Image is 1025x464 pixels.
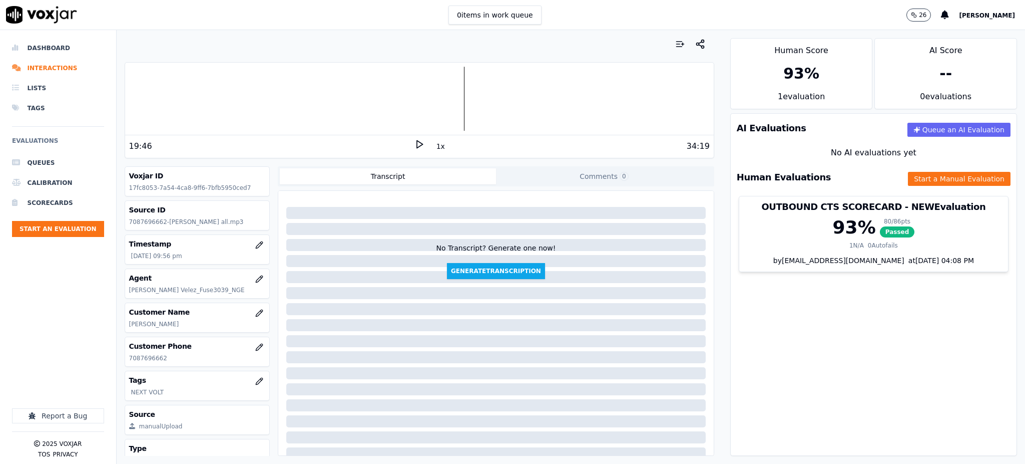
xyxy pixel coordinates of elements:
[129,443,266,453] h3: Type
[833,217,876,238] div: 93 %
[731,91,872,109] div: 1 evaluation
[129,307,266,317] h3: Customer Name
[12,78,104,98] a: Lists
[868,242,898,250] div: 0 Autofails
[12,193,104,213] a: Scorecards
[447,263,545,279] button: GenerateTranscription
[129,375,266,385] h3: Tags
[906,9,931,22] button: 26
[139,422,183,430] div: manualUpload
[731,39,872,57] div: Human Score
[131,252,266,260] p: [DATE] 09:56 pm
[129,140,152,152] div: 19:46
[12,38,104,58] a: Dashboard
[745,202,1002,211] h3: OUTBOUND CTS SCORECARD - NEW Evaluation
[129,273,266,283] h3: Agent
[12,98,104,118] a: Tags
[959,12,1015,19] span: [PERSON_NAME]
[53,450,78,458] button: Privacy
[12,408,104,423] button: Report a Bug
[129,171,266,181] h3: Voxjar ID
[12,221,104,237] button: Start an Evaluation
[42,440,82,448] p: 2025 Voxjar
[737,173,831,182] h3: Human Evaluations
[129,239,266,249] h3: Timestamp
[12,153,104,173] a: Queues
[687,140,710,152] div: 34:19
[12,173,104,193] a: Calibration
[849,242,864,250] div: 1 N/A
[129,205,266,215] h3: Source ID
[496,168,712,184] button: Comments
[919,11,926,19] p: 26
[959,9,1025,21] button: [PERSON_NAME]
[129,320,266,328] p: [PERSON_NAME]
[448,6,542,25] button: 0items in work queue
[939,65,952,83] div: --
[739,256,1008,272] div: by [EMAIL_ADDRESS][DOMAIN_NAME]
[880,226,915,238] span: Passed
[129,184,266,192] p: 17fc8053-7a54-4ca8-9ff6-7bfb5950ced7
[904,256,974,266] div: at [DATE] 04:08 PM
[129,341,266,351] h3: Customer Phone
[880,217,915,225] div: 80 / 86 pts
[131,388,266,396] p: NEXT VOLT
[129,354,266,362] p: 7087696662
[875,91,1016,109] div: 0 evaluation s
[129,286,266,294] p: [PERSON_NAME] Velez_Fuse3039_NGE
[875,39,1016,57] div: AI Score
[434,139,447,153] button: 1x
[737,124,806,133] h3: AI Evaluations
[12,135,104,153] h6: Evaluations
[12,58,104,78] a: Interactions
[783,65,819,83] div: 93 %
[436,243,556,263] div: No Transcript? Generate one now!
[620,172,629,181] span: 0
[129,218,266,226] p: 7087696662-[PERSON_NAME] all.mp3
[991,430,1015,454] iframe: Intercom live chat
[907,123,1010,137] button: Queue an AI Evaluation
[739,147,1008,159] div: No AI evaluations yet
[38,450,50,458] button: TOS
[908,172,1010,186] button: Start a Manual Evaluation
[280,168,496,184] button: Transcript
[129,409,266,419] h3: Source
[906,9,941,22] button: 26
[6,6,77,24] img: voxjar logo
